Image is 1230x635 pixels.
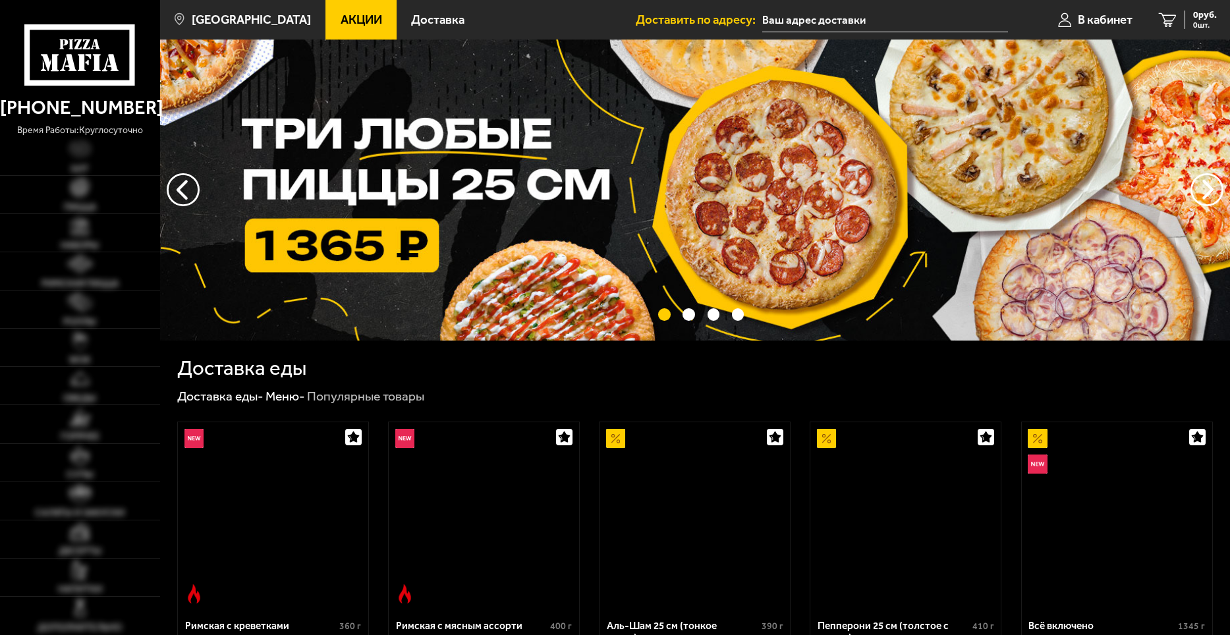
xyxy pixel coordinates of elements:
[732,308,744,321] button: точки переключения
[64,202,96,211] span: Пицца
[411,14,464,26] span: Доставка
[67,470,94,479] span: Супы
[1028,455,1047,474] img: Новинка
[606,429,625,448] img: Акционный
[177,358,306,378] h1: Доставка еды
[810,422,1001,610] a: АкционныйПепперони 25 см (толстое с сыром)
[1178,621,1205,632] span: 1345 г
[1028,429,1047,448] img: Акционный
[683,308,695,321] button: точки переключения
[185,620,337,632] div: Римская с креветками
[708,308,720,321] button: точки переключения
[63,317,96,326] span: Роллы
[61,240,99,250] span: Наборы
[600,422,790,610] a: АкционныйАль-Шам 25 см (тонкое тесто)
[63,393,96,402] span: Обеды
[1028,620,1175,632] div: Всё включено
[307,388,424,404] div: Популярные товары
[395,584,414,603] img: Острое блюдо
[762,8,1008,32] input: Ваш адрес доставки
[762,621,783,632] span: 390 г
[396,620,547,632] div: Римская с мясным ассорти
[58,584,102,594] span: Напитки
[550,621,572,632] span: 400 г
[658,308,671,321] button: точки переключения
[192,14,311,26] span: [GEOGRAPHIC_DATA]
[817,429,836,448] img: Акционный
[389,422,579,610] a: НовинкаОстрое блюдоРимская с мясным ассорти
[42,279,119,288] span: Римская пицца
[70,164,89,173] span: Хит
[178,422,368,610] a: НовинкаОстрое блюдоРимская с креветками
[972,621,994,632] span: 410 г
[69,355,91,364] span: WOK
[35,508,125,517] span: Салаты и закуски
[167,173,200,206] button: следующий
[266,389,305,404] a: Меню-
[61,431,99,441] span: Горячее
[1193,11,1217,20] span: 0 руб.
[341,14,382,26] span: Акции
[1078,14,1132,26] span: В кабинет
[177,389,264,404] a: Доставка еды-
[1193,21,1217,29] span: 0 шт.
[59,546,101,555] span: Десерты
[395,429,414,448] img: Новинка
[38,622,122,632] span: Дополнительно
[184,584,204,603] img: Острое блюдо
[184,429,204,448] img: Новинка
[1190,173,1223,206] button: предыдущий
[1022,422,1212,610] a: АкционныйНовинкаВсё включено
[636,14,762,26] span: Доставить по адресу:
[339,621,361,632] span: 360 г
